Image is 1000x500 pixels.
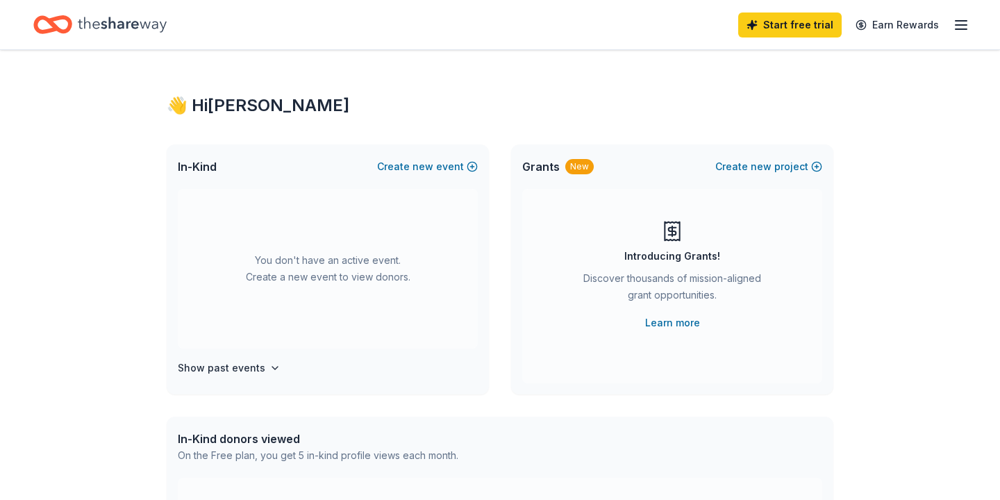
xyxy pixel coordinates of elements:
button: Createnewevent [377,158,478,175]
h4: Show past events [178,360,265,376]
span: Grants [522,158,560,175]
div: In-Kind donors viewed [178,431,458,447]
button: Createnewproject [715,158,822,175]
a: Learn more [645,315,700,331]
div: New [565,159,594,174]
a: Home [33,8,167,41]
span: new [751,158,772,175]
button: Show past events [178,360,281,376]
div: You don't have an active event. Create a new event to view donors. [178,189,478,349]
div: On the Free plan, you get 5 in-kind profile views each month. [178,447,458,464]
div: 👋 Hi [PERSON_NAME] [167,94,833,117]
div: Introducing Grants! [624,248,720,265]
span: new [412,158,433,175]
div: Discover thousands of mission-aligned grant opportunities. [578,270,767,309]
a: Start free trial [738,12,842,37]
a: Earn Rewards [847,12,947,37]
span: In-Kind [178,158,217,175]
